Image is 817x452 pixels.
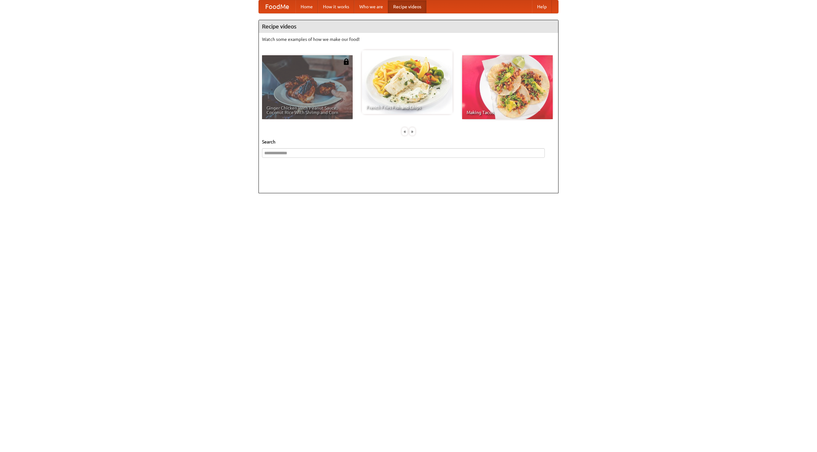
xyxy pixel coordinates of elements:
a: How it works [318,0,354,13]
img: 483408.png [343,58,349,65]
a: Recipe videos [388,0,426,13]
a: Who we are [354,0,388,13]
a: French Fries Fish and Chips [362,50,453,114]
a: Making Tacos [462,55,553,119]
div: » [409,127,415,135]
a: FoodMe [259,0,296,13]
div: « [402,127,408,135]
p: Watch some examples of how we make our food! [262,36,555,42]
h5: Search [262,139,555,145]
span: French Fries Fish and Chips [366,105,448,110]
a: Home [296,0,318,13]
h4: Recipe videos [259,20,558,33]
span: Making Tacos [467,110,548,115]
a: Help [532,0,552,13]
